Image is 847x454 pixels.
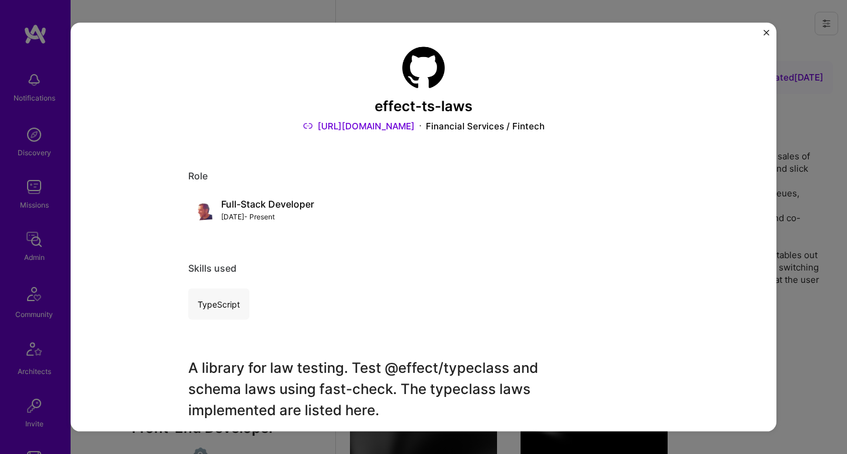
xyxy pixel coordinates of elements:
[221,210,314,222] div: [DATE] - Present
[419,119,421,132] img: Dot
[188,262,659,274] div: Skills used
[221,198,314,210] div: Full-Stack Developer
[426,119,545,132] div: Financial Services / Fintech
[188,357,571,420] h3: A library for law testing. Test @effect/typeclass and schema laws using fast-check. The typeclass...
[188,288,249,319] div: TypeScript
[188,169,659,182] div: Role
[303,119,313,132] img: Link
[188,98,659,115] h3: effect-ts-laws
[763,30,769,42] button: Close
[303,119,415,132] a: [URL][DOMAIN_NAME]
[402,46,445,89] img: Company logo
